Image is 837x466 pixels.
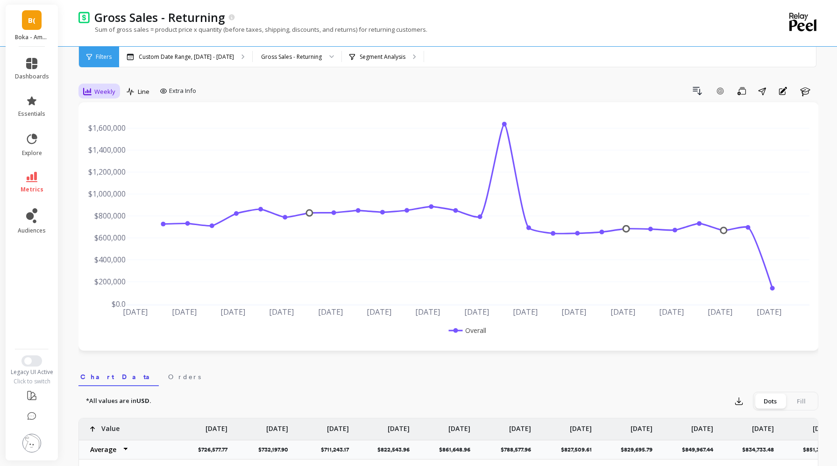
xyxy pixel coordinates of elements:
p: Value [101,418,120,433]
p: [DATE] [448,418,470,433]
p: $849,967.44 [682,446,719,453]
p: [DATE] [813,418,835,433]
div: Legacy UI Active [6,368,58,376]
p: Boka - Amazon (Essor) [15,34,49,41]
span: Line [138,87,149,96]
p: $788,577.96 [501,446,537,453]
p: $711,243.17 [321,446,355,453]
div: Dots [755,394,786,409]
p: [DATE] [206,418,227,433]
span: metrics [21,186,43,193]
p: [DATE] [752,418,774,433]
p: Gross Sales - Returning [94,9,225,25]
p: Custom Date Range, [DATE] - [DATE] [139,53,234,61]
span: dashboards [15,73,49,80]
div: Click to switch [6,378,58,385]
span: Chart Data [80,372,157,381]
span: Orders [168,372,201,381]
span: Filters [96,53,112,61]
nav: Tabs [78,365,818,386]
span: B( [28,15,35,26]
button: Switch to New UI [21,355,42,367]
span: essentials [18,110,45,118]
p: $861,648.96 [439,446,476,453]
span: explore [22,149,42,157]
div: Fill [786,394,816,409]
p: [DATE] [266,418,288,433]
p: $834,733.48 [742,446,780,453]
p: Sum of gross sales = product price x quantity (before taxes, shipping, discounts, and returns) fo... [78,25,427,34]
div: Gross Sales - Returning [261,52,322,61]
p: [DATE] [570,418,592,433]
strong: USD. [136,396,151,405]
p: [DATE] [509,418,531,433]
p: $732,197.90 [258,446,294,453]
p: Segment Analysis [360,53,405,61]
p: [DATE] [388,418,410,433]
p: $822,543.96 [377,446,415,453]
img: header icon [78,11,90,23]
p: $726,577.77 [198,446,233,453]
p: [DATE] [691,418,713,433]
span: Weekly [94,87,115,96]
span: audiences [18,227,46,234]
p: $829,695.79 [621,446,658,453]
span: Extra Info [169,86,196,96]
img: profile picture [22,434,41,452]
p: [DATE] [631,418,653,433]
p: [DATE] [327,418,349,433]
p: *All values are in [86,396,151,406]
p: $827,509.61 [561,446,597,453]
